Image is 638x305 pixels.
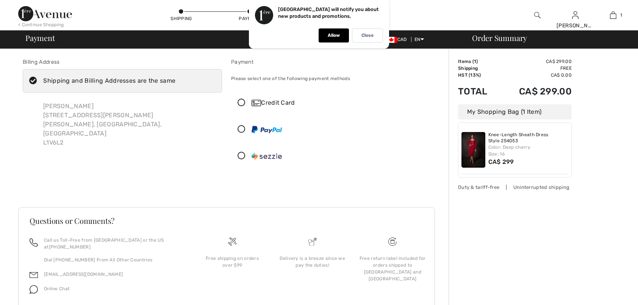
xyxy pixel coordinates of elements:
[458,184,572,191] div: Duty & tariff-free | Uninterrupted shipping
[488,144,569,157] div: Color: Deep cherry Size: 16
[49,244,91,250] a: [PHONE_NUMBER]
[488,132,569,144] a: Knee-Length Sheath Dress Style 254053
[458,79,499,104] td: Total
[308,237,317,246] img: Delivery is a breeze since we pay the duties!
[23,58,222,66] div: Billing Address
[252,152,282,160] img: Sezzle
[18,21,64,28] div: < Continue Shopping
[18,6,72,21] img: 1ère Avenue
[252,98,425,107] div: Credit Card
[458,72,499,79] td: HST (13%)
[488,158,514,165] span: CA$ 299
[358,255,427,282] div: Free return label included for orders shipped to [GEOGRAPHIC_DATA] and [GEOGRAPHIC_DATA]
[388,237,397,246] img: Free shipping on orders over $99
[572,11,579,20] img: My Info
[30,217,424,225] h3: Questions or Comments?
[278,6,379,19] p: [GEOGRAPHIC_DATA] will notify you about new products and promotions.
[44,237,183,250] p: Call us Toll-Free from [GEOGRAPHIC_DATA] or the US at
[610,11,616,20] img: My Bag
[594,11,632,20] a: 1
[43,76,175,85] div: Shipping and Billing Addresses are the same
[385,37,410,42] span: CAD
[30,285,38,294] img: chat
[231,58,430,66] div: Payment
[458,58,499,65] td: Items ( )
[328,33,340,38] p: Allow
[170,15,193,22] div: Shipping
[25,34,55,42] span: Payment
[534,11,541,20] img: search the website
[361,33,374,38] p: Close
[228,237,236,246] img: Free shipping on orders over $99
[557,22,594,30] div: [PERSON_NAME]
[458,65,499,72] td: Shipping
[414,37,424,42] span: EN
[278,255,347,269] div: Delivery is a breeze since we pay the duties!
[252,126,282,133] img: PayPal
[499,72,572,79] td: CA$ 0.00
[620,12,622,19] span: 1
[252,100,261,106] img: Credit Card
[44,272,123,277] a: [EMAIL_ADDRESS][DOMAIN_NAME]
[461,132,485,168] img: Knee-Length Sheath Dress Style 254053
[238,15,261,22] div: Payment
[499,79,572,104] td: CA$ 299.00
[30,238,38,247] img: call
[499,65,572,72] td: Free
[198,255,266,269] div: Free shipping on orders over $99
[44,256,183,263] p: Dial [PHONE_NUMBER] From All Other Countries
[463,34,633,42] div: Order Summary
[572,11,579,19] a: Sign In
[385,37,397,43] img: Canadian Dollar
[30,271,38,279] img: email
[44,286,70,291] span: Online Chat
[474,59,476,64] span: 1
[458,104,572,119] div: My Shopping Bag (1 Item)
[37,96,222,153] div: [PERSON_NAME] [STREET_ADDRESS][PERSON_NAME] [PERSON_NAME], [GEOGRAPHIC_DATA], [GEOGRAPHIC_DATA] L...
[499,58,572,65] td: CA$ 299.00
[231,69,430,88] div: Please select one of the following payment methods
